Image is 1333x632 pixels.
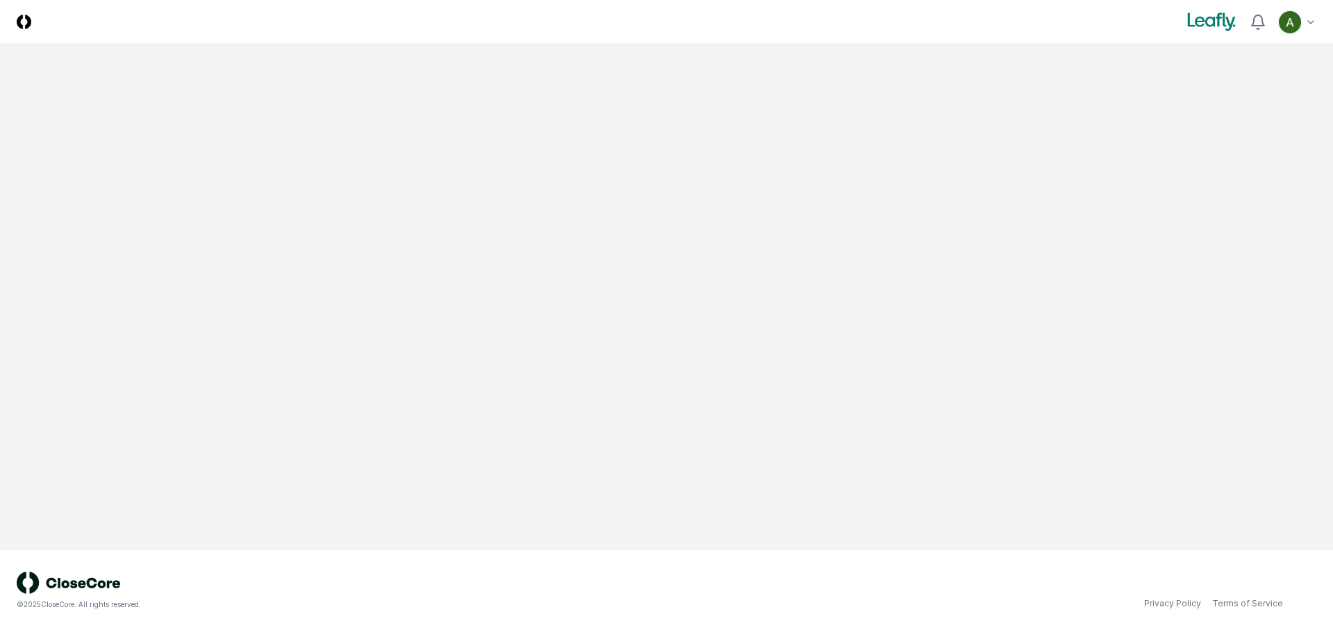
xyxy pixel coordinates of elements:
div: © 2025 CloseCore. All rights reserved. [17,599,666,610]
a: Terms of Service [1212,597,1283,610]
img: ACg8ocKKg2129bkBZaX4SAoUQtxLaQ4j-f2PQjMuak4pDCyzCI-IvA=s96-c [1279,11,1301,33]
img: Leafly logo [1184,11,1239,33]
a: Privacy Policy [1144,597,1201,610]
img: logo [17,572,121,594]
img: Logo [17,15,31,29]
